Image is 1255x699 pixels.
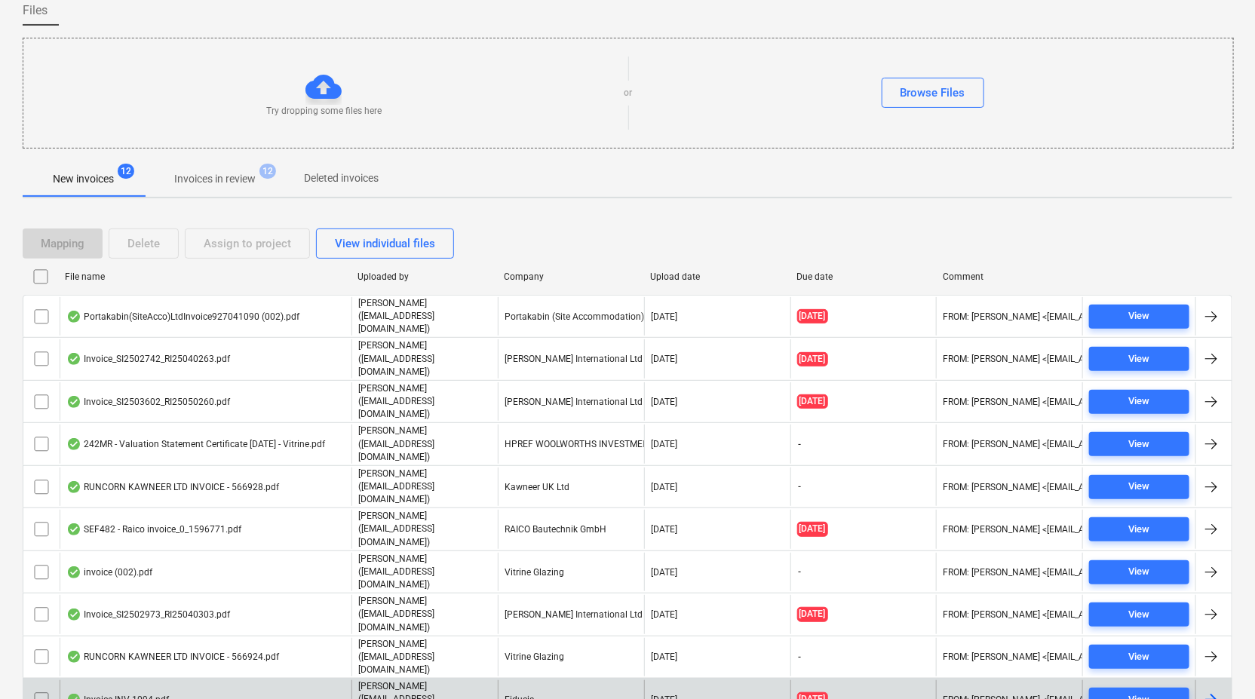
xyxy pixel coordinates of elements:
[1089,347,1189,371] button: View
[1129,521,1150,538] div: View
[23,2,48,20] span: Files
[1129,436,1150,453] div: View
[358,510,492,548] p: [PERSON_NAME] ([EMAIL_ADDRESS][DOMAIN_NAME])
[797,607,828,621] span: [DATE]
[1089,602,1189,627] button: View
[23,38,1234,149] div: Try dropping some files hereorBrowse Files
[357,271,492,282] div: Uploaded by
[498,638,644,676] div: Vitrine Glazing
[1129,393,1150,410] div: View
[498,297,644,336] div: Portakabin (Site Accommodation) Limited
[66,438,81,450] div: OCR finished
[498,553,644,591] div: Vitrine Glazing
[66,566,152,578] div: invoice (002).pdf
[358,638,492,676] p: [PERSON_NAME] ([EMAIL_ADDRESS][DOMAIN_NAME])
[1089,305,1189,329] button: View
[66,396,230,408] div: Invoice_SI2503602_RI25050260.pdf
[66,566,81,578] div: OCR finished
[624,87,633,100] p: or
[1129,648,1150,666] div: View
[304,170,379,186] p: Deleted invoices
[651,651,677,662] div: [DATE]
[650,271,784,282] div: Upload date
[358,425,492,463] p: [PERSON_NAME] ([EMAIL_ADDRESS][DOMAIN_NAME])
[66,651,279,663] div: RUNCORN KAWNEER LTD INVOICE - 566924.pdf
[498,382,644,421] div: [PERSON_NAME] International Ltd
[53,171,114,187] p: New invoices
[266,105,382,118] p: Try dropping some files here
[358,382,492,421] p: [PERSON_NAME] ([EMAIL_ADDRESS][DOMAIN_NAME])
[335,234,435,253] div: View individual files
[651,439,677,449] div: [DATE]
[651,482,677,492] div: [DATE]
[259,164,276,179] span: 12
[66,523,241,535] div: SEF482 - Raico invoice_0_1596771.pdf
[66,311,81,323] div: OCR finished
[498,468,644,506] div: Kawneer UK Ltd
[1129,351,1150,368] div: View
[498,510,644,548] div: RAICO Bautechnik GmbH
[316,228,454,259] button: View individual files
[66,481,279,493] div: RUNCORN KAWNEER LTD INVOICE - 566928.pdf
[498,425,644,463] div: HPREF WOOLWORTHS INVESTMENT S.À [PERSON_NAME]
[943,271,1077,282] div: Comment
[651,311,677,322] div: [DATE]
[1089,475,1189,499] button: View
[66,438,325,450] div: 242MR - Valuation Statement Certificate [DATE] - Vitrine.pdf
[118,164,134,179] span: 12
[174,171,256,187] p: Invoices in review
[1180,627,1255,699] iframe: Chat Widget
[1129,478,1150,495] div: View
[498,595,644,633] div: [PERSON_NAME] International Ltd
[1129,563,1150,581] div: View
[651,567,677,578] div: [DATE]
[66,651,81,663] div: OCR finished
[65,271,345,282] div: File name
[797,309,828,323] span: [DATE]
[66,481,81,493] div: OCR finished
[66,523,81,535] div: OCR finished
[358,468,492,506] p: [PERSON_NAME] ([EMAIL_ADDRESS][DOMAIN_NAME])
[882,78,984,108] button: Browse Files
[1129,606,1150,624] div: View
[1089,432,1189,456] button: View
[1089,560,1189,584] button: View
[1089,390,1189,414] button: View
[797,522,828,536] span: [DATE]
[1089,517,1189,541] button: View
[66,353,230,365] div: Invoice_SI2502742_RI25040263.pdf
[797,394,828,409] span: [DATE]
[651,354,677,364] div: [DATE]
[901,83,965,103] div: Browse Files
[66,353,81,365] div: OCR finished
[797,566,803,578] span: -
[797,438,803,451] span: -
[651,609,677,620] div: [DATE]
[358,297,492,336] p: [PERSON_NAME] ([EMAIL_ADDRESS][DOMAIN_NAME])
[651,397,677,407] div: [DATE]
[358,595,492,633] p: [PERSON_NAME] ([EMAIL_ADDRESS][DOMAIN_NAME])
[66,396,81,408] div: OCR finished
[651,524,677,535] div: [DATE]
[358,339,492,378] p: [PERSON_NAME] ([EMAIL_ADDRESS][DOMAIN_NAME])
[797,352,828,366] span: [DATE]
[66,311,299,323] div: Portakabin(SiteAcco)LtdInvoice927041090 (002).pdf
[66,609,81,621] div: OCR finished
[796,271,931,282] div: Due date
[66,609,230,621] div: Invoice_SI2502973_RI25040303.pdf
[504,271,638,282] div: Company
[1129,308,1150,325] div: View
[797,651,803,664] span: -
[358,553,492,591] p: [PERSON_NAME] ([EMAIL_ADDRESS][DOMAIN_NAME])
[498,339,644,378] div: [PERSON_NAME] International Ltd
[1089,645,1189,669] button: View
[797,480,803,493] span: -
